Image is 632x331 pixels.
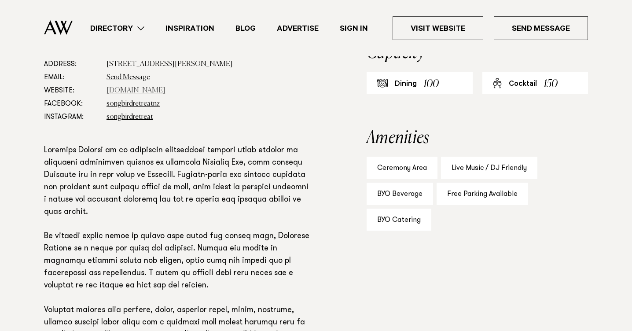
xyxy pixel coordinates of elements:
a: Visit Website [393,16,483,40]
div: 150 [544,76,558,92]
dt: Website: [44,84,99,97]
dt: Address: [44,58,99,71]
div: Live Music / DJ Friendly [441,157,537,179]
dt: Facebook: [44,97,99,110]
img: Auckland Weddings Logo [44,20,73,35]
a: Sign In [329,22,378,34]
a: Send Message [494,16,588,40]
div: Ceremony Area [367,157,437,179]
div: BYO Catering [367,209,431,231]
dt: Instagram: [44,110,99,124]
div: BYO Beverage [367,183,433,205]
a: Send Message [107,74,150,81]
div: Dining [395,79,417,90]
div: Cocktail [509,79,537,90]
a: Blog [225,22,266,34]
a: songbirdretreat [107,114,153,121]
div: 100 [424,76,439,92]
dd: [STREET_ADDRESS][PERSON_NAME] [107,58,310,71]
a: songbirdretreatnz [107,100,160,107]
a: Inspiration [155,22,225,34]
a: Advertise [266,22,329,34]
a: Directory [80,22,155,34]
h2: Amenities [367,129,588,147]
div: Free Parking Available [437,183,528,205]
a: [DOMAIN_NAME] [107,87,165,94]
dt: Email: [44,71,99,84]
